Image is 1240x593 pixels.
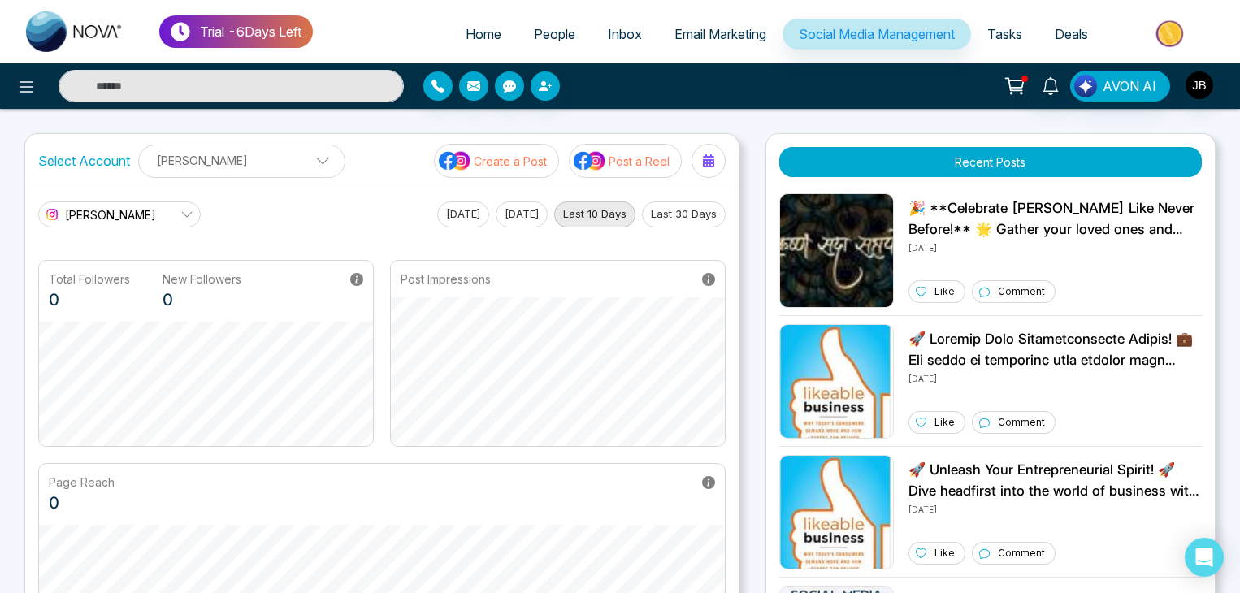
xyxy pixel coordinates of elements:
p: Like [934,546,955,561]
img: Unable to load img. [779,455,894,569]
button: [DATE] [437,201,489,227]
button: AVON AI [1070,71,1170,102]
a: Home [449,19,518,50]
img: Unable to load img. [779,324,894,439]
p: Like [934,284,955,299]
p: Like [934,415,955,430]
span: Inbox [608,26,642,42]
p: 0 [163,288,241,312]
a: Deals [1038,19,1104,50]
p: Trial - 6 Days Left [200,22,301,41]
p: Comment [998,284,1045,299]
p: Page Reach [49,474,115,491]
p: 🚀 Unleash Your Entrepreneurial Spirit! 🚀 Dive headfirst into the world of business with innovativ... [908,460,1202,501]
p: New Followers [163,271,241,288]
p: Create a Post [474,153,547,170]
img: social-media-icon [574,150,606,171]
span: Deals [1055,26,1088,42]
img: Unable to load img. [779,193,894,308]
span: Home [466,26,501,42]
img: Nova CRM Logo [26,11,124,52]
span: Email Marketing [674,26,766,42]
p: 0 [49,288,130,312]
a: Email Marketing [658,19,783,50]
img: Lead Flow [1074,75,1097,97]
img: User Avatar [1186,71,1213,99]
span: [PERSON_NAME] [65,206,156,223]
p: 🎉 **Celebrate [PERSON_NAME] Like Never Before!** 🌟 Gather your loved ones and participate in this... [908,198,1202,240]
a: Inbox [592,19,658,50]
button: Last 30 Days [642,201,726,227]
div: Open Intercom Messenger [1185,538,1224,577]
img: Market-place.gif [1112,15,1230,52]
p: 0 [49,491,115,515]
img: social-media-icon [439,150,471,171]
span: Tasks [987,26,1022,42]
a: Social Media Management [783,19,971,50]
a: People [518,19,592,50]
p: [PERSON_NAME] [149,147,335,174]
p: [DATE] [908,501,1202,516]
a: Tasks [971,19,1038,50]
button: [DATE] [496,201,548,227]
p: Comment [998,415,1045,430]
img: instagram [44,206,60,223]
span: People [534,26,575,42]
button: Last 10 Days [554,201,635,227]
p: Post Impressions [401,271,491,288]
button: Recent Posts [779,147,1202,177]
p: 🚀 Loremip Dolo Sitametconsecte Adipis! 💼 Eli seddo ei temporinc utla etdolor magn aliqua! Enim’a ... [908,329,1202,370]
button: social-media-iconCreate a Post [434,144,559,178]
p: Total Followers [49,271,130,288]
p: [DATE] [908,240,1202,254]
span: AVON AI [1103,76,1156,96]
span: Social Media Management [799,26,955,42]
button: social-media-iconPost a Reel [569,144,682,178]
p: Post a Reel [609,153,670,170]
p: Comment [998,546,1045,561]
p: [DATE] [908,370,1202,385]
label: Select Account [38,151,130,171]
